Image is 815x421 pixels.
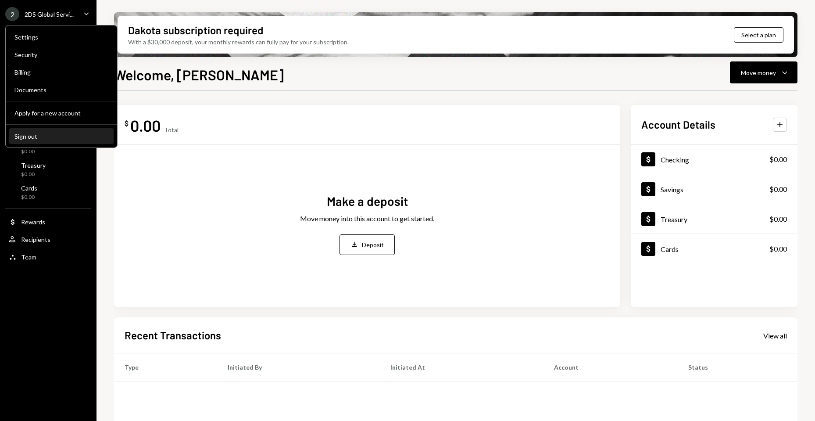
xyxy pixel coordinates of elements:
[14,33,108,41] div: Settings
[21,236,50,243] div: Recipients
[114,353,217,381] th: Type
[5,159,91,180] a: Treasury$0.00
[21,162,46,169] div: Treasury
[763,331,787,340] a: View all
[9,64,114,80] a: Billing
[21,184,37,192] div: Cards
[300,213,434,224] div: Move money into this account to get started.
[661,185,683,194] div: Savings
[9,82,114,97] a: Documents
[164,126,179,133] div: Total
[631,234,797,263] a: Cards$0.00
[21,194,37,201] div: $0.00
[327,193,408,210] div: Make a deposit
[9,105,114,121] button: Apply for a new account
[631,204,797,234] a: Treasury$0.00
[362,240,384,249] div: Deposit
[130,115,161,135] div: 0.00
[25,11,74,18] div: 2DS Global Servi...
[14,109,108,117] div: Apply for a new account
[641,117,715,132] h2: Account Details
[14,68,108,76] div: Billing
[631,144,797,174] a: Checking$0.00
[661,215,687,223] div: Treasury
[9,29,114,45] a: Settings
[340,234,395,255] button: Deposit
[128,37,349,47] div: With a $30,000 deposit, your monthly rewards can fully pay for your subscription.
[380,353,543,381] th: Initiated At
[14,86,108,94] div: Documents
[9,129,114,144] button: Sign out
[769,184,787,194] div: $0.00
[5,7,19,21] div: 2
[543,353,678,381] th: Account
[769,244,787,254] div: $0.00
[125,328,221,342] h2: Recent Transactions
[9,47,114,62] a: Security
[21,148,42,155] div: $0.00
[661,245,679,253] div: Cards
[5,249,91,265] a: Team
[730,61,797,83] button: Move money
[769,154,787,165] div: $0.00
[114,66,284,83] h1: Welcome, [PERSON_NAME]
[661,155,689,164] div: Checking
[631,174,797,204] a: Savings$0.00
[5,231,91,247] a: Recipients
[741,68,776,77] div: Move money
[763,331,787,340] div: View all
[5,182,91,203] a: Cards$0.00
[217,353,379,381] th: Initiated By
[769,214,787,224] div: $0.00
[14,133,108,140] div: Sign out
[21,253,36,261] div: Team
[128,23,263,37] div: Dakota subscription required
[5,214,91,230] a: Rewards
[14,51,108,58] div: Security
[678,353,797,381] th: Status
[734,27,783,43] button: Select a plan
[21,171,46,178] div: $0.00
[125,119,129,128] div: $
[21,218,45,226] div: Rewards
